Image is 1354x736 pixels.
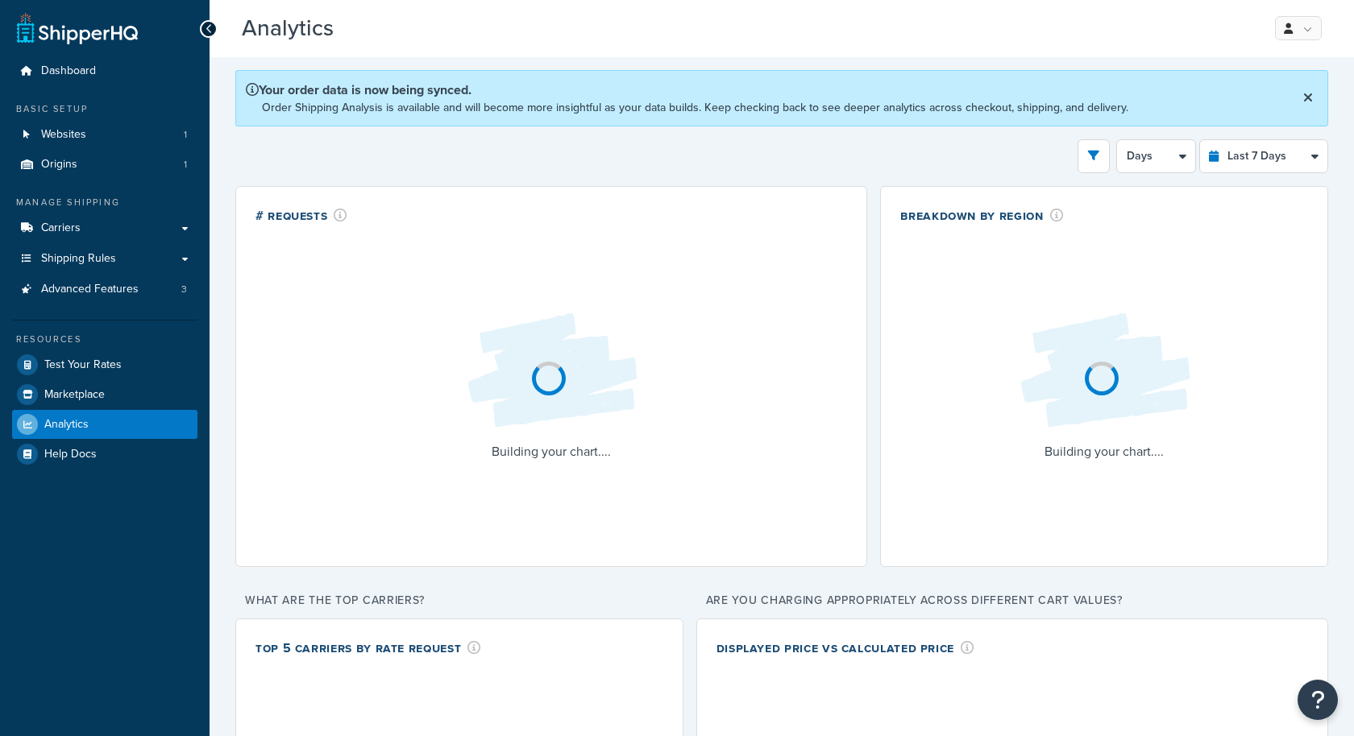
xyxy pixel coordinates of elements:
[41,221,81,235] span: Carriers
[12,120,197,150] a: Websites1
[1298,680,1338,720] button: Open Resource Center
[41,283,139,296] span: Advanced Features
[255,206,347,225] div: # Requests
[12,350,197,379] a: Test Your Rates
[12,213,197,243] a: Carriers
[255,639,481,657] div: Top 5 Carriers by Rate Request
[41,128,86,142] span: Websites
[12,120,197,150] li: Websites
[716,639,974,657] div: Displayed Price vs Calculated Price
[455,300,648,440] img: Loading...
[41,252,116,266] span: Shipping Rules
[696,589,1328,612] p: Are you charging appropriately across different cart values?
[44,418,89,432] span: Analytics
[44,388,105,402] span: Marketplace
[41,64,96,78] span: Dashboard
[12,102,197,116] div: Basic Setup
[44,358,122,372] span: Test Your Rates
[12,410,197,439] a: Analytics
[262,99,1128,116] p: Order Shipping Analysis is available and will become more insightful as your data builds. Keep ch...
[1078,139,1110,173] button: open filter drawer
[12,56,197,86] a: Dashboard
[12,244,197,274] a: Shipping Rules
[12,275,197,304] li: Advanced Features
[455,440,648,463] p: Building your chart....
[338,22,392,40] span: Beta
[1007,300,1201,440] img: Loading...
[12,333,197,346] div: Resources
[12,380,197,409] a: Marketplace
[44,448,97,461] span: Help Docs
[246,81,1128,99] p: Your order data is now being synced.
[242,16,1248,41] h3: Analytics
[12,150,197,180] li: Origins
[12,150,197,180] a: Origins1
[12,440,197,469] a: Help Docs
[235,589,683,612] p: What are the top carriers?
[12,196,197,209] div: Manage Shipping
[41,158,77,172] span: Origins
[181,283,187,296] span: 3
[184,158,187,172] span: 1
[1007,440,1201,463] p: Building your chart....
[184,128,187,142] span: 1
[900,206,1063,225] div: Breakdown by Region
[12,275,197,304] a: Advanced Features3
